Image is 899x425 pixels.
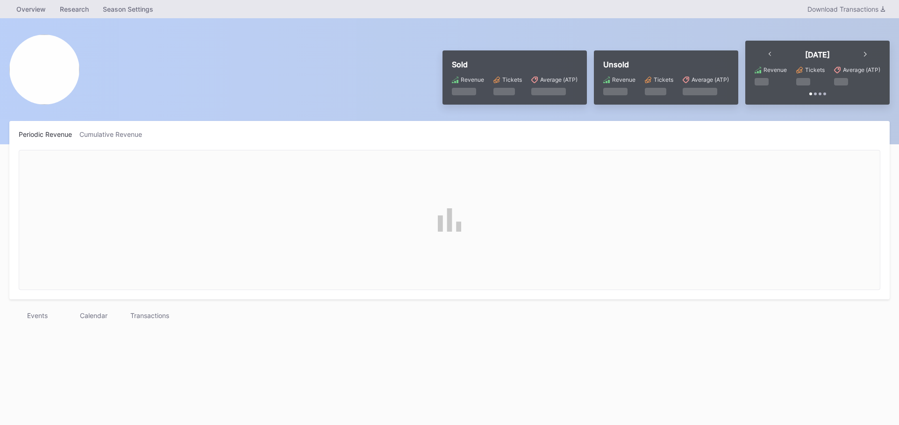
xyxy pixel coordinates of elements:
div: Unsold [603,60,729,69]
div: Calendar [65,309,121,322]
div: [DATE] [805,50,830,59]
div: Download Transactions [807,5,885,13]
div: Events [9,309,65,322]
div: Periodic Revenue [19,130,79,138]
div: Average (ATP) [540,76,578,83]
div: Revenue [612,76,635,83]
div: Revenue [763,66,787,73]
div: Average (ATP) [843,66,880,73]
div: Cumulative Revenue [79,130,150,138]
div: Tickets [502,76,522,83]
div: Revenue [461,76,484,83]
a: Season Settings [96,2,160,16]
a: Overview [9,2,53,16]
div: Tickets [805,66,825,73]
button: Download Transactions [803,3,890,15]
div: Sold [452,60,578,69]
div: Tickets [654,76,673,83]
div: Transactions [121,309,178,322]
a: Research [53,2,96,16]
div: Average (ATP) [692,76,729,83]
